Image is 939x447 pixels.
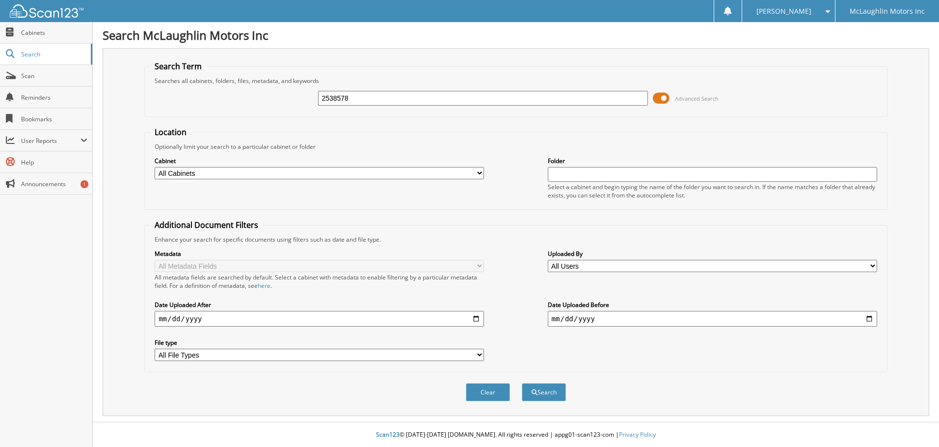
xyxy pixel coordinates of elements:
legend: Location [150,127,191,138]
div: All metadata fields are searched by default. Select a cabinet with metadata to enable filtering b... [155,273,484,290]
div: Searches all cabinets, folders, files, metadata, and keywords [150,77,882,85]
span: Scan123 [376,430,400,439]
div: Select a cabinet and begin typing the name of the folder you want to search in. If the name match... [548,183,877,199]
input: end [548,311,877,327]
iframe: Chat Widget [890,400,939,447]
span: Cabinets [21,28,87,37]
button: Clear [466,383,510,401]
label: Metadata [155,250,484,258]
div: © [DATE]-[DATE] [DOMAIN_NAME]. All rights reserved | appg01-scan123-com | [93,423,939,447]
label: Date Uploaded After [155,301,484,309]
span: Announcements [21,180,87,188]
span: Reminders [21,93,87,102]
label: Cabinet [155,157,484,165]
span: [PERSON_NAME] [756,8,811,14]
span: Scan [21,72,87,80]
span: User Reports [21,137,80,145]
span: Advanced Search [675,95,719,102]
label: Date Uploaded Before [548,301,877,309]
input: start [155,311,484,327]
div: Optionally limit your search to a particular cabinet or folder [150,142,882,151]
legend: Search Term [150,61,207,72]
span: Bookmarks [21,115,87,123]
div: Enhance your search for specific documents using filters such as date and file type. [150,235,882,244]
legend: Additional Document Filters [150,220,263,230]
a: Privacy Policy [619,430,656,439]
label: File type [155,338,484,347]
a: here [258,281,270,290]
button: Search [522,383,566,401]
span: Search [21,50,86,58]
span: Help [21,158,87,167]
div: 1 [80,180,88,188]
img: scan123-logo-white.svg [10,4,83,18]
label: Folder [548,157,877,165]
span: McLaughlin Motors Inc [850,8,925,14]
h1: Search McLaughlin Motors Inc [103,27,929,43]
label: Uploaded By [548,250,877,258]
